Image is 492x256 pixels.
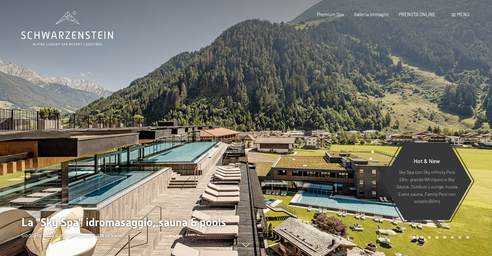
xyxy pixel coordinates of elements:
span: Hot & New [414,157,440,164]
div: Carousel Page 5 [443,236,446,239]
a: Premium Spa [317,12,344,17]
div: Carousel Pagination [410,236,469,239]
span: Menu [457,12,469,17]
a: PRENOTA ONLINE [399,12,436,17]
div: Carousel Page 4 [435,236,439,239]
div: Carousel Page 1 (Current Slide) [412,236,416,239]
a: Galleria immagini [354,12,389,17]
div: Carousel Page 7 [458,236,462,239]
div: Carousel Page 6 [451,236,454,239]
div: Carousel Page 3 [428,236,431,239]
a: Hot & New Sky Spa con Sky infinity Pool 23m, grande Whirlpool e Sky Sauna, Outdoor Lounge, nuova ... [382,142,472,220]
div: Carousel Page 8 [466,236,469,239]
p: Sky Spa con Sky infinity Pool 23m, grande Whirlpool e Sky Sauna, Outdoor Lounge, nuova Event saun... [396,169,458,205]
div: Carousel Page 2 [420,236,423,239]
